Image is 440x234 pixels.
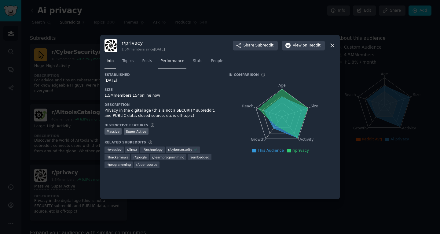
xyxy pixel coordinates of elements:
span: r/ google [134,155,147,159]
h3: r/ privacy [122,40,165,46]
tspan: Age [278,83,286,87]
div: Super Active [124,128,148,135]
img: privacy [105,39,117,52]
h3: Distinctive Features [105,123,148,127]
span: Performance [160,58,184,64]
a: Stats [191,56,204,69]
span: Subreddit [255,43,273,48]
span: r/ cybersecurity [168,147,192,152]
div: 1.5M members, 154 online now [105,93,220,98]
span: on Reddit [303,43,321,48]
div: Massive [105,128,122,135]
button: ShareSubreddit [233,41,278,50]
h3: Related Subreddits [105,140,146,144]
span: r/ technology [142,147,163,152]
tspan: Reach [242,104,254,108]
a: Performance [158,56,186,69]
span: r/ linux [127,147,137,152]
h3: In Comparison [229,72,259,77]
span: This Audience [258,148,284,153]
span: Topics [122,58,134,64]
span: r/ learnprogramming [152,155,185,159]
span: Info [107,58,114,64]
span: r/privacy [292,148,309,153]
tspan: Growth [251,137,264,142]
div: 1.5M members since [DATE] [122,47,165,51]
span: View [293,43,321,48]
span: r/ opensource [136,162,157,167]
a: Info [105,56,116,69]
tspan: Activity [300,137,314,142]
div: Privacy in the digital age (this is not a SECURITY subreddit, and PUBLIC data, closed source, etc... [105,108,220,119]
span: r/ programming [107,162,131,167]
span: Share [244,43,273,48]
tspan: Size [310,104,318,108]
a: People [209,56,226,69]
h3: Size [105,87,220,92]
span: r/ webdev [107,147,122,152]
h3: Description [105,102,220,107]
span: r/ hackernews [107,155,128,159]
button: Viewon Reddit [282,41,325,50]
div: [DATE] [105,78,220,84]
a: Posts [140,56,154,69]
h3: Established [105,72,220,77]
span: r/ embedded [190,155,209,159]
span: People [211,58,223,64]
a: Topics [120,56,136,69]
span: Stats [193,58,202,64]
span: Posts [142,58,152,64]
